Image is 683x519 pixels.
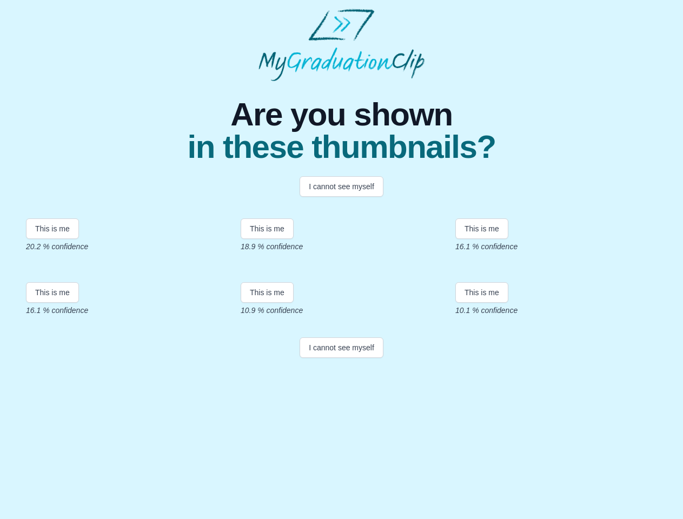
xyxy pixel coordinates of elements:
button: I cannot see myself [300,176,383,197]
button: This is me [26,218,79,239]
p: 20.2 % confidence [26,241,228,252]
button: This is me [241,282,294,303]
span: Are you shown [187,98,495,131]
button: This is me [455,218,508,239]
button: I cannot see myself [300,337,383,358]
p: 16.1 % confidence [26,305,228,316]
span: in these thumbnails? [187,131,495,163]
p: 10.1 % confidence [455,305,657,316]
img: MyGraduationClip [258,9,425,81]
button: This is me [241,218,294,239]
p: 18.9 % confidence [241,241,442,252]
button: This is me [455,282,508,303]
p: 16.1 % confidence [455,241,657,252]
p: 10.9 % confidence [241,305,442,316]
button: This is me [26,282,79,303]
